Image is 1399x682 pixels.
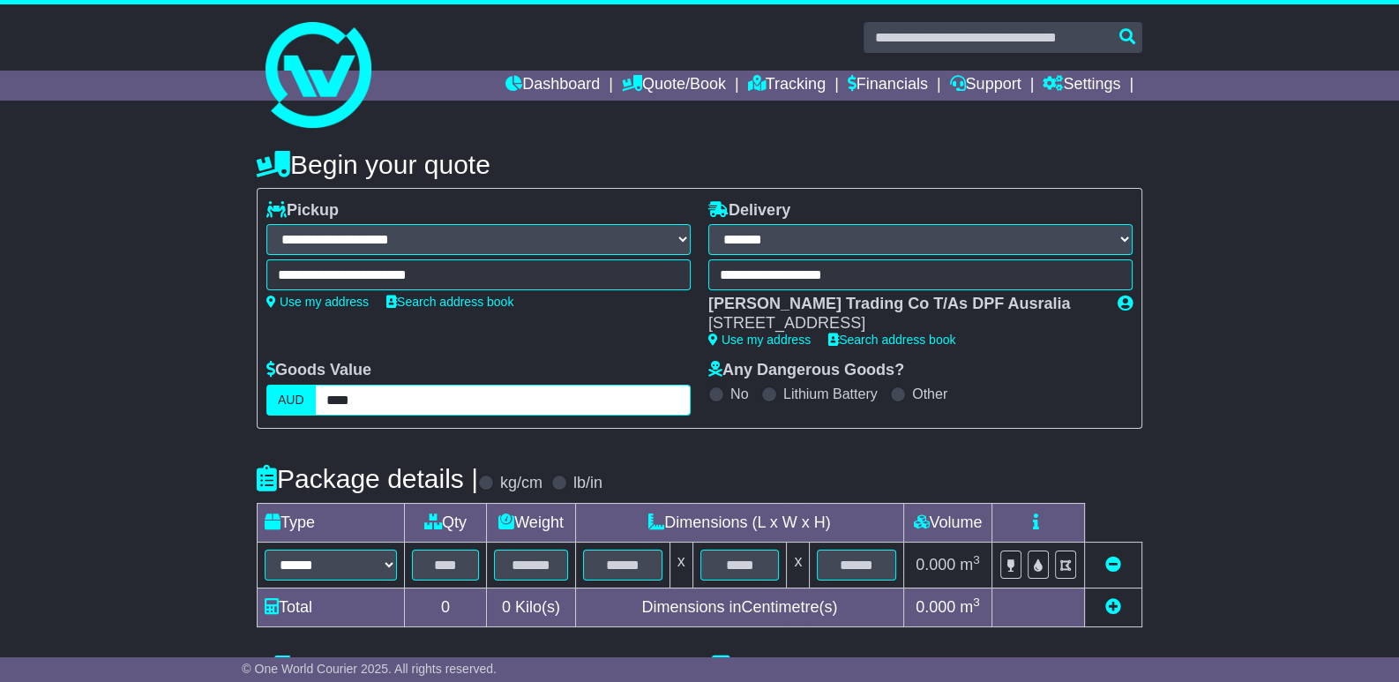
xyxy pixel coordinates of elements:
td: x [787,542,810,588]
label: No [730,386,748,402]
td: Volume [903,503,991,542]
a: Dashboard [505,71,600,101]
span: 0.000 [916,598,955,616]
label: Goods Value [266,361,371,380]
a: Quote/Book [622,71,726,101]
a: Settings [1043,71,1120,101]
label: AUD [266,385,316,416]
span: 0.000 [916,556,955,573]
td: x [670,542,692,588]
label: kg/cm [500,474,542,493]
span: 0 [502,598,511,616]
a: Search address book [386,295,513,309]
td: Dimensions (L x W x H) [575,503,903,542]
h4: Begin your quote [257,150,1142,179]
a: Use my address [266,295,369,309]
td: 0 [405,588,487,626]
a: Use my address [708,333,811,347]
div: [STREET_ADDRESS] [708,314,1100,334]
td: Total [258,588,405,626]
label: Lithium Battery [783,386,878,402]
td: Weight [487,503,576,542]
a: Remove this item [1105,556,1121,573]
span: m [960,598,980,616]
a: Add new item [1105,598,1121,616]
sup: 3 [973,553,980,566]
a: Support [950,71,1021,101]
sup: 3 [973,596,980,609]
td: Dimensions in Centimetre(s) [575,588,903,626]
td: Kilo(s) [487,588,576,626]
a: Search address book [828,333,955,347]
a: Tracking [748,71,826,101]
label: Delivery [708,201,790,221]
div: [PERSON_NAME] Trading Co T/As DPF Ausralia [708,295,1100,314]
label: Other [912,386,947,402]
label: lb/in [573,474,602,493]
span: © One World Courier 2025. All rights reserved. [242,662,497,676]
span: m [960,556,980,573]
a: Financials [848,71,928,101]
td: Qty [405,503,487,542]
label: Any Dangerous Goods? [708,361,904,380]
td: Type [258,503,405,542]
label: Pickup [266,201,339,221]
h4: Package details | [257,464,478,493]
